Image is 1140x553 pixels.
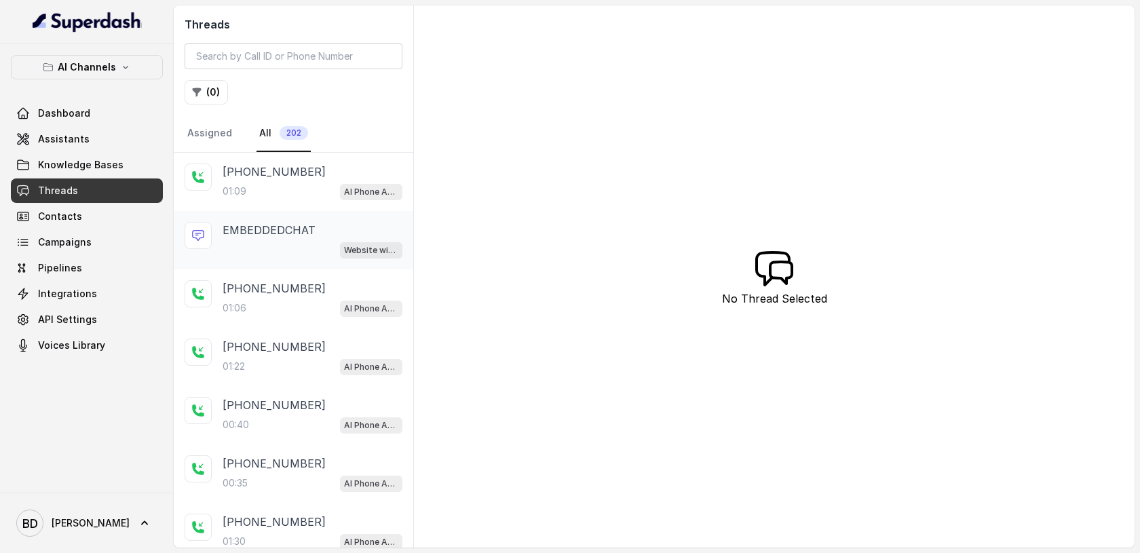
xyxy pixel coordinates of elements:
a: Pipelines [11,256,163,280]
a: Assistants [11,127,163,151]
p: AI Phone Assistant [344,477,398,491]
p: 01:06 [223,301,246,315]
input: Search by Call ID or Phone Number [185,43,402,69]
a: Contacts [11,204,163,229]
text: BD [22,516,38,531]
p: [PHONE_NUMBER] [223,397,326,413]
span: Campaigns [38,235,92,249]
a: Threads [11,178,163,203]
p: 00:35 [223,476,248,490]
p: AI Phone Assistant [344,419,398,432]
p: Website widget [344,244,398,257]
p: [PHONE_NUMBER] [223,164,326,180]
nav: Tabs [185,115,402,152]
a: Assigned [185,115,235,152]
a: Knowledge Bases [11,153,163,177]
span: [PERSON_NAME] [52,516,130,530]
a: All202 [256,115,311,152]
p: 01:30 [223,535,246,548]
span: 202 [280,126,308,140]
a: [PERSON_NAME] [11,504,163,542]
p: [PHONE_NUMBER] [223,339,326,355]
h2: Threads [185,16,402,33]
img: light.svg [33,11,142,33]
span: Contacts [38,210,82,223]
p: 00:40 [223,418,249,432]
span: Assistants [38,132,90,146]
p: AI Phone Assistant [344,302,398,316]
p: [PHONE_NUMBER] [223,455,326,472]
p: 01:09 [223,185,246,198]
p: [PHONE_NUMBER] [223,514,326,530]
span: API Settings [38,313,97,326]
p: AI Phone Assistant [344,360,398,374]
p: AI Phone Assistant [344,535,398,549]
span: Knowledge Bases [38,158,123,172]
span: Threads [38,184,78,197]
a: Voices Library [11,333,163,358]
span: Integrations [38,287,97,301]
a: Campaigns [11,230,163,254]
p: 01:22 [223,360,245,373]
a: Integrations [11,282,163,306]
span: Pipelines [38,261,82,275]
button: (0) [185,80,228,104]
a: Dashboard [11,101,163,126]
span: Dashboard [38,107,90,120]
p: No Thread Selected [722,290,827,307]
p: [PHONE_NUMBER] [223,280,326,297]
p: AI Channels [58,59,116,75]
button: AI Channels [11,55,163,79]
span: Voices Library [38,339,105,352]
a: API Settings [11,307,163,332]
p: AI Phone Assistant [344,185,398,199]
p: EMBEDDEDCHAT [223,222,316,238]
